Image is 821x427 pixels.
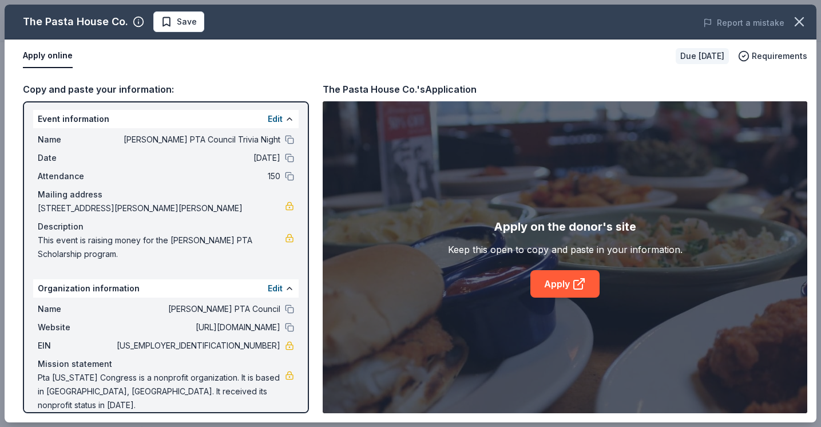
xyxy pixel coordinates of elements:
[38,371,285,412] span: Pta [US_STATE] Congress is a nonprofit organization. It is based in [GEOGRAPHIC_DATA], [GEOGRAPHI...
[23,44,73,68] button: Apply online
[494,218,636,236] div: Apply on the donor's site
[38,201,285,215] span: [STREET_ADDRESS][PERSON_NAME][PERSON_NAME]
[114,169,280,183] span: 150
[38,133,114,147] span: Name
[38,339,114,353] span: EIN
[114,339,280,353] span: [US_EMPLOYER_IDENTIFICATION_NUMBER]
[38,321,114,334] span: Website
[448,243,683,256] div: Keep this open to copy and paste in your information.
[38,188,294,201] div: Mailing address
[114,151,280,165] span: [DATE]
[114,302,280,316] span: [PERSON_NAME] PTA Council
[153,11,204,32] button: Save
[23,82,309,97] div: Copy and paste your information:
[703,16,784,30] button: Report a mistake
[114,321,280,334] span: [URL][DOMAIN_NAME]
[38,357,294,371] div: Mission statement
[752,49,807,63] span: Requirements
[323,82,477,97] div: The Pasta House Co.'s Application
[38,169,114,183] span: Attendance
[23,13,128,31] div: The Pasta House Co.
[268,282,283,295] button: Edit
[38,220,294,234] div: Description
[268,112,283,126] button: Edit
[38,302,114,316] span: Name
[114,133,280,147] span: [PERSON_NAME] PTA Council Trivia Night
[33,279,299,298] div: Organization information
[676,48,729,64] div: Due [DATE]
[38,151,114,165] span: Date
[177,15,197,29] span: Save
[530,270,600,298] a: Apply
[38,234,285,261] span: This event is raising money for the [PERSON_NAME] PTA Scholarship program.
[33,110,299,128] div: Event information
[738,49,807,63] button: Requirements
